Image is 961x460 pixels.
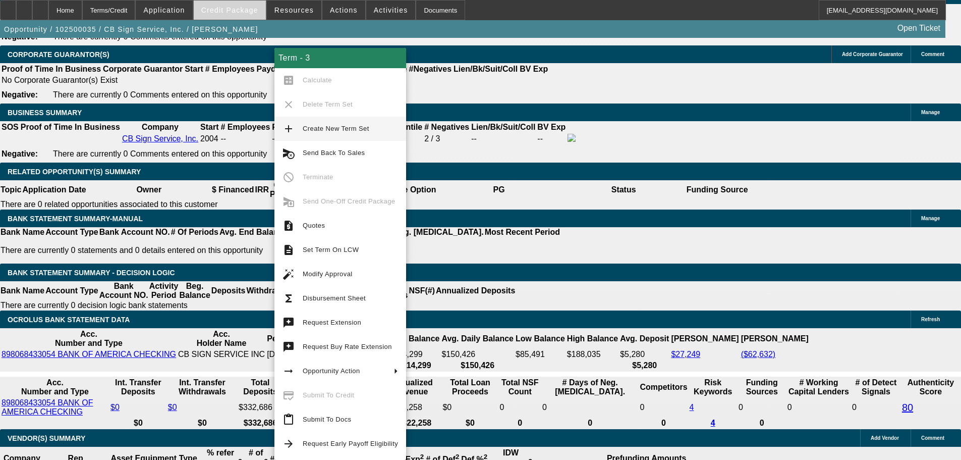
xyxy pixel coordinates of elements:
button: Credit Package [194,1,266,20]
b: #Negatives [409,65,452,73]
span: -- [221,134,227,143]
a: 4 [711,419,715,427]
th: PG [436,180,561,199]
a: 4 [690,403,694,412]
td: $5,280 [619,349,669,360]
td: 0 [639,398,688,417]
a: CB Sign Service, Inc. [122,134,198,143]
span: Disbursement Sheet [303,294,366,302]
th: Acc. Number and Type [1,378,109,397]
mat-icon: add [282,123,295,135]
span: Activities [374,6,408,14]
span: Refresh [921,317,940,322]
button: Resources [267,1,321,20]
th: Funding Sources [738,378,786,397]
td: 2004 [200,133,219,144]
th: Application Date [22,180,86,199]
a: 898068433054 BANK OF AMERICA CHECKING [2,398,93,416]
mat-icon: description [282,244,295,256]
th: Withdrawls [246,281,290,300]
span: Submit To Docs [303,416,351,423]
td: 0 [852,398,900,417]
td: 0 [542,398,638,417]
th: 0 [499,418,541,428]
b: Start [185,65,203,73]
span: Set Term On LCW [303,246,359,253]
span: Resources [274,6,314,14]
td: $188,035 [567,349,618,360]
th: Total Loan Proceeds [442,378,498,397]
a: $27,249 [671,350,700,359]
th: Proof of Time In Business [1,64,101,74]
span: There are currently 0 Comments entered on this opportunity [53,149,267,158]
th: One-off Profit Pts [269,180,306,199]
th: Int. Transfer Withdrawals [167,378,237,397]
th: # Mts. Neg. [MEDICAL_DATA]. [368,227,484,237]
th: $114,299 [388,361,440,371]
th: End. Balance [388,329,440,348]
span: Add Vendor [871,435,899,441]
th: Competitors [639,378,688,397]
span: VENDOR(S) SUMMARY [8,434,85,442]
th: Bank Account NO. [99,227,171,237]
th: $0 [167,418,237,428]
th: $332,686 [238,418,282,428]
th: Proof of Time In Business [20,122,121,132]
b: Lien/Bk/Suit/Coll [454,65,518,73]
th: $0 [442,418,498,428]
span: Request Buy Rate Extension [303,343,392,350]
b: Negative: [2,149,38,158]
th: Int. Transfer Deposits [110,378,166,397]
span: Opportunity / 102500035 / CB Sign Service, Inc. / [PERSON_NAME] [4,25,258,33]
span: Manage [921,110,940,115]
td: -- [537,133,566,144]
mat-icon: request_quote [282,220,295,232]
th: 0 [738,418,786,428]
button: Actions [322,1,365,20]
th: NSF(#) [408,281,435,300]
span: OCROLUS BANK STATEMENT DATA [8,316,130,324]
th: Account Type [45,227,99,237]
td: -- [271,133,301,144]
span: There are currently 0 Comments entered on this opportunity [53,90,267,99]
th: Most Recent Period [484,227,560,237]
span: Opportunity Action [303,367,360,375]
span: Manage [921,216,940,221]
th: 0 [639,418,688,428]
th: Acc. Number and Type [1,329,177,348]
th: Sum of the Total NSF Count and Total Overdraft Fee Count from Ocrolus [499,378,541,397]
td: -- [471,133,536,144]
b: BV Exp [537,123,566,131]
th: # Days of Neg. [MEDICAL_DATA]. [542,378,638,397]
span: Request Early Payoff Eligibility [303,440,398,447]
span: RELATED OPPORTUNITY(S) SUMMARY [8,168,141,176]
a: $0 [110,403,120,412]
th: Avg. End Balance [219,227,288,237]
td: $332,686 [238,398,282,417]
b: Paydex [257,65,285,73]
th: # Working Capital Lenders [787,378,851,397]
b: Corporate Guarantor [103,65,183,73]
span: Send Back To Sales [303,149,365,157]
td: CB SIGN SERVICE INC [178,349,265,360]
mat-icon: functions [282,292,295,304]
th: [PERSON_NAME] [670,329,739,348]
button: Application [136,1,192,20]
th: Acc. Holder Name [178,329,265,348]
b: Paydex [272,123,300,131]
th: [PERSON_NAME] [741,329,809,348]
th: SOS [1,122,19,132]
mat-icon: cancel_schedule_send [282,147,295,159]
th: Low Balance [515,329,566,348]
th: Annualized Deposits [435,281,516,300]
th: $150,426 [441,361,514,371]
td: $0 [442,398,498,417]
img: facebook-icon.png [568,134,576,142]
th: Status [561,180,686,199]
th: Deposits [211,281,246,300]
span: Add Corporate Guarantor [842,52,903,57]
th: Avg. Daily Balance [441,329,514,348]
b: # Employees [221,123,270,131]
th: Owner [87,180,211,199]
th: $0 [110,418,166,428]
